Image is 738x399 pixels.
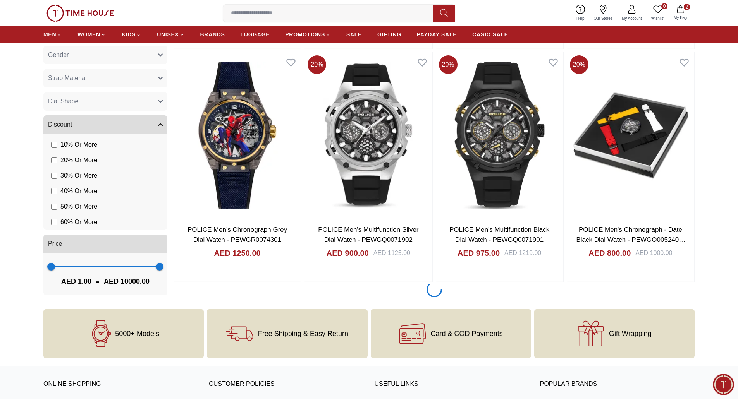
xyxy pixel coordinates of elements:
[648,15,667,21] span: Wishlist
[60,217,97,227] span: 60 % Or More
[713,374,734,395] div: Chat Widget
[174,52,301,219] img: POLICE Men's Chronograph Grey Dial Watch - PEWGR0074301
[417,31,457,38] span: PAYDAY SALE
[77,31,100,38] span: WOMEN
[60,187,97,196] span: 40 % Or More
[51,173,57,179] input: 30% Or More
[241,31,270,38] span: LUGGAGE
[115,330,159,337] span: 5000+ Models
[122,31,136,38] span: KIDS
[48,239,62,248] span: Price
[573,15,588,21] span: Help
[157,31,179,38] span: UNISEX
[48,74,87,83] span: Strap Material
[200,27,225,41] a: BRANDS
[591,15,616,21] span: Our Stores
[241,27,270,41] a: LUGGAGE
[200,31,225,38] span: BRANDS
[327,248,369,259] h4: AED 900.00
[373,248,410,258] div: AED 1125.00
[91,275,104,288] span: -
[285,27,331,41] a: PROMOTIONS
[51,188,57,194] input: 40% Or More
[43,31,56,38] span: MEN
[48,120,72,129] span: Discount
[647,3,669,23] a: 0Wishlist
[609,330,652,337] span: Gift Wrapping
[504,248,541,258] div: AED 1219.00
[540,378,695,390] h3: Popular Brands
[60,140,97,149] span: 10 % Or More
[570,55,588,74] span: 20 %
[684,4,690,10] span: 2
[318,226,418,243] a: POLICE Men's Multifunction Silver Dial Watch - PEWGQ0071902
[122,27,141,41] a: KIDS
[157,27,184,41] a: UNISEX
[214,248,261,259] h4: AED 1250.00
[48,97,78,106] span: Dial Shape
[258,330,348,337] span: Free Shipping & Easy Return
[449,226,549,243] a: POLICE Men's Multifunction Black Dial Watch - PEWGQ0071901
[431,330,503,337] span: Card & COD Payments
[458,248,500,259] h4: AED 975.00
[417,27,457,41] a: PAYDAY SALE
[51,157,57,163] input: 20% Or More
[572,3,589,23] a: Help
[377,31,401,38] span: GIFTING
[43,27,62,41] a: MEN
[308,55,326,74] span: 20 %
[669,4,692,22] button: 2My Bag
[43,92,167,111] button: Dial Shape
[619,15,645,21] span: My Account
[576,226,685,253] a: POLICE Men's Chronograph - Date Black Dial Watch - PEWGO0052402-SET
[77,27,106,41] a: WOMEN
[60,171,97,180] span: 30 % Or More
[51,204,57,210] input: 50% Or More
[472,31,508,38] span: CASIO SALE
[43,115,167,134] button: Discount
[285,31,325,38] span: PROMOTIONS
[346,27,362,41] a: SALE
[346,31,362,38] span: SALE
[48,50,69,60] span: Gender
[104,276,150,287] span: AED 10000.00
[567,52,694,219] img: POLICE Men's Chronograph - Date Black Dial Watch - PEWGO0052402-SET
[635,248,672,258] div: AED 1000.00
[671,15,690,21] span: My Bag
[43,378,198,390] h3: ONLINE SHOPPING
[51,142,57,148] input: 10% Or More
[51,219,57,225] input: 60% Or More
[377,27,401,41] a: GIFTING
[43,46,167,64] button: Gender
[661,3,667,9] span: 0
[43,69,167,87] button: Strap Material
[61,276,91,287] span: AED 1.00
[588,248,631,259] h4: AED 800.00
[589,3,617,23] a: Our Stores
[46,5,114,22] img: ...
[209,378,363,390] h3: CUSTOMER POLICIES
[436,52,563,219] img: POLICE Men's Multifunction Black Dial Watch - PEWGQ0071901
[43,235,167,253] button: Price
[472,27,508,41] a: CASIO SALE
[60,202,97,211] span: 50 % Or More
[439,55,458,74] span: 20 %
[304,52,432,219] img: POLICE Men's Multifunction Silver Dial Watch - PEWGQ0071902
[375,378,529,390] h3: USEFUL LINKS
[60,156,97,165] span: 20 % Or More
[188,226,287,243] a: POLICE Men's Chronograph Grey Dial Watch - PEWGR0074301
